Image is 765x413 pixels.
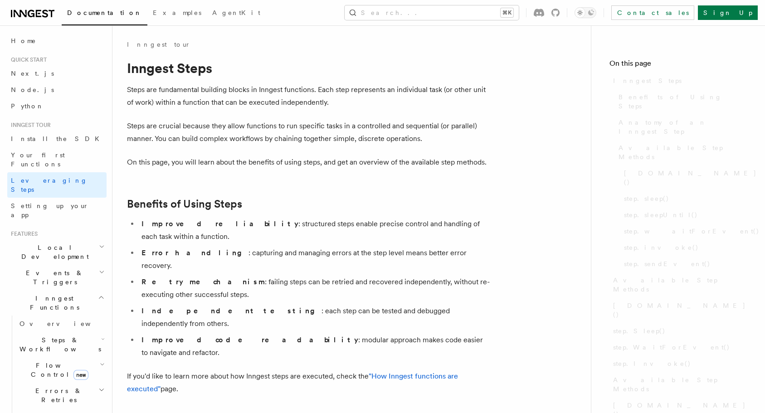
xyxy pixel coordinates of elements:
span: step.sendEvent() [624,259,711,268]
button: Errors & Retries [16,383,107,408]
a: step.sendEvent() [620,256,747,272]
strong: Error handling [141,248,249,257]
span: Benefits of Using Steps [619,92,747,111]
a: Setting up your app [7,198,107,223]
a: step.sleepUntil() [620,207,747,223]
a: Examples [147,3,207,24]
span: step.invoke() [624,243,699,252]
p: Steps are crucial because they allow functions to run specific tasks in a controlled and sequenti... [127,120,490,145]
a: Benefits of Using Steps [127,198,242,210]
button: Inngest Functions [7,290,107,316]
span: Home [11,36,36,45]
a: Python [7,98,107,114]
span: Errors & Retries [16,386,98,404]
a: [DOMAIN_NAME]() [609,297,747,323]
span: Overview [19,320,113,327]
a: Next.js [7,65,107,82]
span: [DOMAIN_NAME]() [624,169,757,187]
span: Your first Functions [11,151,65,168]
span: step.WaitForEvent() [613,343,730,352]
span: Install the SDK [11,135,105,142]
span: Available Step Methods [619,143,747,161]
strong: Retry mechanism [141,277,265,286]
span: Inngest tour [7,121,51,129]
a: Documentation [62,3,147,25]
span: Setting up your app [11,202,89,219]
a: Inngest tour [127,40,190,49]
strong: Independent testing [141,306,322,315]
li: : each step can be tested and debugged independently from others. [139,305,490,330]
span: step.sleepUntil() [624,210,698,219]
a: Available Step Methods [609,372,747,397]
span: Examples [153,9,201,16]
span: step.Invoke() [613,359,691,368]
span: Features [7,230,38,238]
a: step.waitForEvent() [620,223,747,239]
p: Steps are fundamental building blocks in Inngest functions. Each step represents an individual ta... [127,83,490,109]
span: Quick start [7,56,47,63]
a: Sign Up [698,5,758,20]
span: Available Step Methods [613,375,747,394]
p: On this page, you will learn about the benefits of using steps, and get an overview of the availa... [127,156,490,169]
a: step.invoke() [620,239,747,256]
a: Leveraging Steps [7,172,107,198]
li: : structured steps enable precise control and handling of each task within a function. [139,218,490,243]
a: Benefits of Using Steps [615,89,747,114]
span: Local Development [7,243,99,261]
span: Events & Triggers [7,268,99,287]
strong: Improved code readability [141,335,358,344]
a: AgentKit [207,3,266,24]
span: Anatomy of an Inngest Step [619,118,747,136]
a: Anatomy of an Inngest Step [615,114,747,140]
a: Install the SDK [7,131,107,147]
span: Documentation [67,9,142,16]
button: Flow Controlnew [16,357,107,383]
h1: Inngest Steps [127,60,490,76]
a: step.WaitForEvent() [609,339,747,355]
span: new [73,370,88,380]
span: [DOMAIN_NAME]() [613,301,747,319]
span: Leveraging Steps [11,177,88,193]
li: : capturing and managing errors at the step level means better error recovery. [139,247,490,272]
a: Available Step Methods [615,140,747,165]
button: Toggle dark mode [575,7,596,18]
span: Inngest Steps [613,76,682,85]
button: Local Development [7,239,107,265]
span: Next.js [11,70,54,77]
span: Flow Control [16,361,100,379]
span: Inngest Functions [7,294,98,312]
span: step.Sleep() [613,326,666,335]
p: If you'd like to learn more about how Inngest steps are executed, check the page. [127,370,490,395]
a: Your first Functions [7,147,107,172]
span: AgentKit [212,9,260,16]
a: Node.js [7,82,107,98]
h4: On this page [609,58,747,73]
a: Inngest Steps [609,73,747,89]
button: Events & Triggers [7,265,107,290]
strong: Improved reliability [141,219,298,228]
li: : modular approach makes code easier to navigate and refactor. [139,334,490,359]
span: Node.js [11,86,54,93]
li: : failing steps can be retried and recovered independently, without re-executing other successful... [139,276,490,301]
a: Available Step Methods [609,272,747,297]
a: Home [7,33,107,49]
a: step.Sleep() [609,323,747,339]
a: [DOMAIN_NAME]() [620,165,747,190]
span: step.sleep() [624,194,669,203]
span: Python [11,102,44,110]
span: Steps & Workflows [16,335,101,354]
button: Steps & Workflows [16,332,107,357]
a: step.Invoke() [609,355,747,372]
button: Search...⌘K [345,5,519,20]
span: step.waitForEvent() [624,227,760,236]
a: Overview [16,316,107,332]
span: Available Step Methods [613,276,747,294]
kbd: ⌘K [501,8,513,17]
a: Contact sales [611,5,694,20]
a: step.sleep() [620,190,747,207]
